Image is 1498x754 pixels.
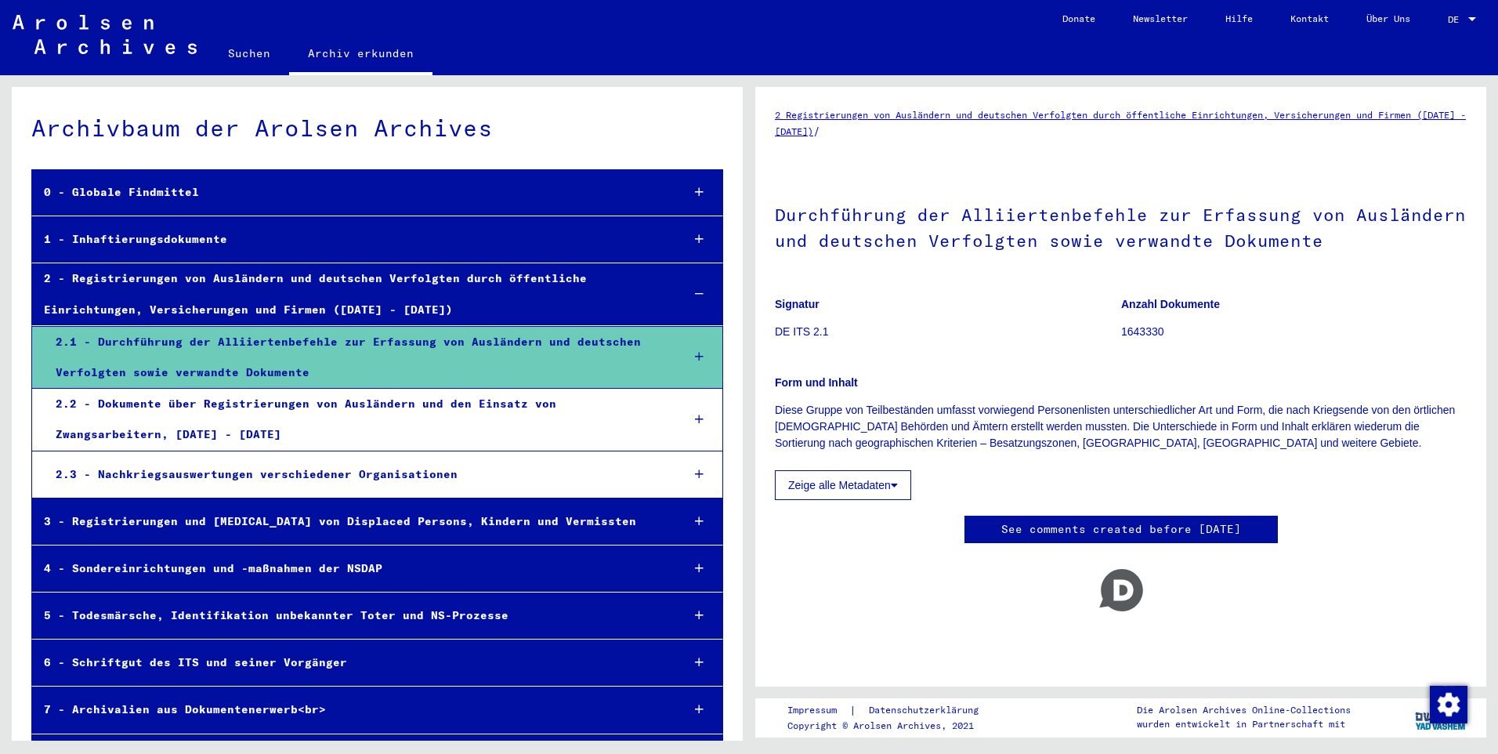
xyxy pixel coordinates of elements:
[1001,521,1241,538] a: See comments created before [DATE]
[1121,298,1220,310] b: Anzahl Dokumente
[813,124,820,138] span: /
[1430,686,1467,723] img: Zustimmung ändern
[775,179,1467,274] h1: Durchführung der Alliiertenbefehle zur Erfassung von Ausländern und deutschen Verfolgten sowie ve...
[787,702,849,719] a: Impressum
[289,34,432,75] a: Archiv erkunden
[32,177,669,208] div: 0 - Globale Findmittel
[44,389,669,450] div: 2.2 - Dokumente über Registrierungen von Ausländern und den Einsatz von Zwangsarbeitern, [DATE] -...
[1412,698,1471,737] img: yv_logo.png
[1137,717,1351,731] p: wurden entwickelt in Partnerschaft mit
[856,702,997,719] a: Datenschutzerklärung
[209,34,289,72] a: Suchen
[13,15,197,54] img: Arolsen_neg.svg
[32,647,669,678] div: 6 - Schriftgut des ITS und seiner Vorgänger
[775,298,820,310] b: Signatur
[44,327,669,388] div: 2.1 - Durchführung der Alliiertenbefehle zur Erfassung von Ausländern und deutschen Verfolgten so...
[31,111,723,146] div: Archivbaum der Arolsen Archives
[775,324,1120,340] p: DE ITS 2.1
[32,506,669,537] div: 3 - Registrierungen und [MEDICAL_DATA] von Displaced Persons, Kindern und Vermissten
[32,224,669,255] div: 1 - Inhaftierungsdokumente
[775,402,1467,451] p: Diese Gruppe von Teilbeständen umfasst vorwiegend Personenlisten unterschiedlicher Art und Form, ...
[787,719,997,733] p: Copyright © Arolsen Archives, 2021
[775,376,858,389] b: Form und Inhalt
[32,553,669,584] div: 4 - Sondereinrichtungen und -maßnahmen der NSDAP
[32,263,669,324] div: 2 - Registrierungen von Ausländern und deutschen Verfolgten durch öffentliche Einrichtungen, Vers...
[787,702,997,719] div: |
[44,459,669,490] div: 2.3 - Nachkriegsauswertungen verschiedener Organisationen
[1448,14,1465,25] span: DE
[32,600,669,631] div: 5 - Todesmärsche, Identifikation unbekannter Toter und NS-Prozesse
[1137,703,1351,717] p: Die Arolsen Archives Online-Collections
[1121,324,1467,340] p: 1643330
[775,470,911,500] button: Zeige alle Metadaten
[775,109,1466,137] a: 2 Registrierungen von Ausländern und deutschen Verfolgten durch öffentliche Einrichtungen, Versic...
[32,694,669,725] div: 7 - Archivalien aus Dokumentenerwerb<br>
